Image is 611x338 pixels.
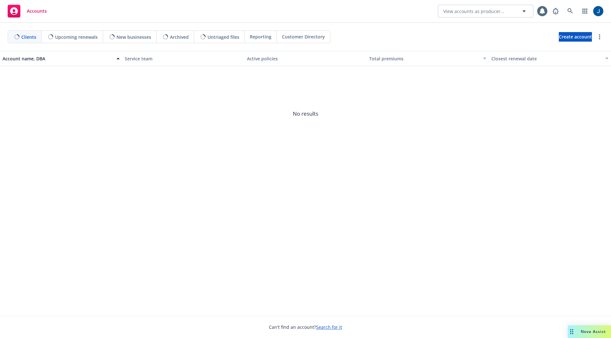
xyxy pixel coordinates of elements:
[122,51,244,66] button: Service team
[564,5,577,17] a: Search
[207,34,239,40] span: Untriaged files
[568,325,576,338] div: Drag to move
[438,5,533,17] button: View accounts as producer...
[593,6,603,16] img: photo
[579,5,591,17] a: Switch app
[269,324,342,330] span: Can't find an account?
[443,8,504,15] span: View accounts as producer...
[116,34,151,40] span: New businesses
[3,55,113,62] div: Account name, DBA
[559,32,592,42] a: Create account
[244,51,367,66] button: Active policies
[125,55,242,62] div: Service team
[250,33,271,40] span: Reporting
[369,55,479,62] div: Total premiums
[549,5,562,17] a: Report a Bug
[596,33,603,41] a: more
[559,31,592,43] span: Create account
[568,325,611,338] button: Nova Assist
[247,55,364,62] div: Active policies
[489,51,611,66] button: Closest renewal date
[5,2,49,20] a: Accounts
[21,34,36,40] span: Clients
[170,34,189,40] span: Archived
[491,55,601,62] div: Closest renewal date
[581,329,606,334] span: Nova Assist
[282,33,325,40] span: Customer Directory
[316,324,342,330] a: Search for it
[55,34,98,40] span: Upcoming renewals
[27,9,47,14] span: Accounts
[367,51,489,66] button: Total premiums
